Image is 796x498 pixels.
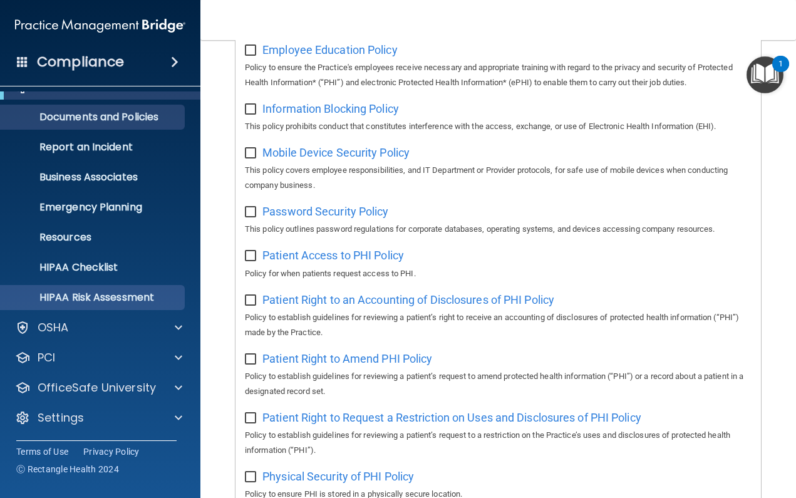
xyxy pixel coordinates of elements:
p: Policy to establish guidelines for reviewing a patient’s right to receive an accounting of disclo... [245,310,752,340]
span: Patient Right to Amend PHI Policy [262,352,432,365]
button: Open Resource Center, 1 new notification [747,56,783,93]
p: Resources [8,231,179,244]
span: Information Blocking Policy [262,102,399,115]
a: OSHA [15,320,182,335]
a: Settings [15,410,182,425]
a: PCI [15,350,182,365]
div: 1 [778,64,783,80]
p: HIPAA Checklist [8,261,179,274]
h4: Compliance [37,53,124,71]
p: Policy to establish guidelines for reviewing a patient’s request to amend protected health inform... [245,369,752,399]
p: Emergency Planning [8,201,179,214]
img: PMB logo [15,13,185,38]
p: This policy outlines password regulations for corporate databases, operating systems, and devices... [245,222,752,237]
a: Privacy Policy [83,445,140,458]
p: Policy to establish guidelines for reviewing a patient’s request to a restriction on the Practice... [245,428,752,458]
span: Physical Security of PHI Policy [262,470,414,483]
span: Password Security Policy [262,205,388,218]
p: Report an Incident [8,141,179,153]
span: Mobile Device Security Policy [262,146,410,159]
p: HIPAA Risk Assessment [8,291,179,304]
p: This policy covers employee responsibilities, and IT Department or Provider protocols, for safe u... [245,163,752,193]
a: OfficeSafe University [15,380,182,395]
p: This policy prohibits conduct that constitutes interference with the access, exchange, or use of ... [245,119,752,134]
iframe: Drift Widget Chat Controller [733,412,781,459]
p: OSHA [38,320,69,335]
p: OfficeSafe University [38,380,156,395]
p: Business Associates [8,171,179,184]
span: Employee Education Policy [262,43,398,56]
span: Patient Access to PHI Policy [262,249,404,262]
p: Policy to ensure the Practice's employees receive necessary and appropriate training with regard ... [245,60,752,90]
p: PCI [38,350,55,365]
span: Ⓒ Rectangle Health 2024 [16,463,119,475]
p: Settings [38,410,84,425]
span: Patient Right to Request a Restriction on Uses and Disclosures of PHI Policy [262,411,641,424]
span: Patient Right to an Accounting of Disclosures of PHI Policy [262,293,554,306]
p: Documents and Policies [8,111,179,123]
a: Terms of Use [16,445,68,458]
p: Policy for when patients request access to PHI. [245,266,752,281]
